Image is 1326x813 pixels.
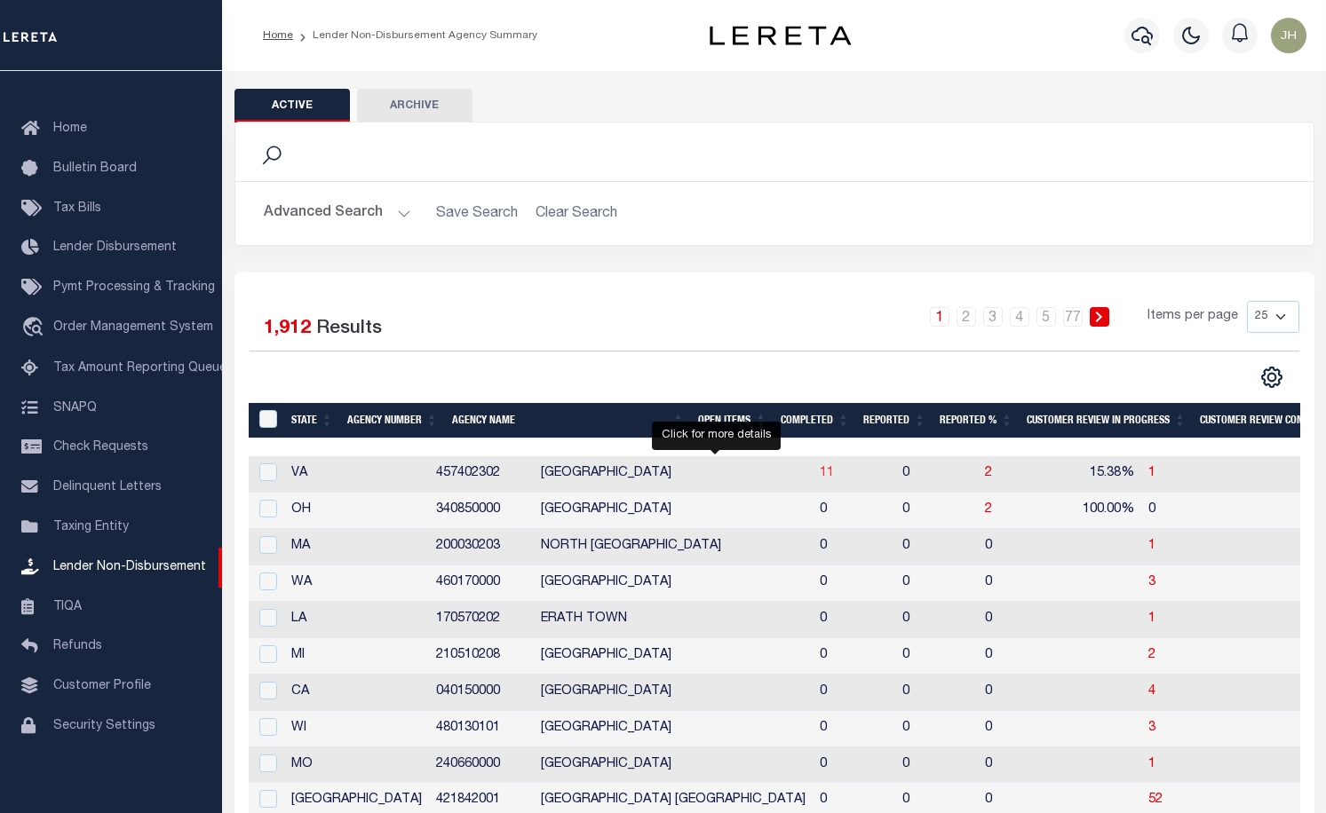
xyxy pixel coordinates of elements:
[1148,685,1155,698] a: 4
[534,456,813,493] td: [GEOGRAPHIC_DATA]
[895,747,978,784] td: 0
[53,600,82,612] span: TIQA
[429,638,534,675] td: 210510208
[978,675,1054,711] td: 0
[534,602,813,638] td: ERATH TOWN
[53,720,155,732] span: Security Settings
[978,529,1054,565] td: 0
[895,456,978,493] td: 0
[534,747,813,784] td: [GEOGRAPHIC_DATA]
[985,503,992,516] span: 2
[429,675,534,711] td: 040150000
[249,403,284,439] th: MBACode
[316,315,382,343] label: Results
[774,403,856,439] th: Completed: activate to sort column ascending
[21,317,50,340] i: travel_explore
[978,565,1054,602] td: 0
[53,561,206,573] span: Lender Non-Disbursement
[895,638,978,675] td: 0
[813,747,895,784] td: 0
[284,711,429,747] td: WI
[534,493,813,529] td: [GEOGRAPHIC_DATA]
[429,711,534,747] td: 480130101
[429,456,534,493] td: 457402302
[1148,576,1155,588] a: 3
[1147,307,1238,327] span: Items per page
[895,493,978,529] td: 0
[978,638,1054,675] td: 0
[1148,612,1155,625] a: 1
[534,529,813,565] td: NORTH [GEOGRAPHIC_DATA]
[284,565,429,602] td: WA
[1010,307,1029,327] a: 4
[263,30,293,41] a: Home
[534,565,813,602] td: [GEOGRAPHIC_DATA]
[856,403,933,439] th: Reported: activate to sort column ascending
[429,529,534,565] td: 200030203
[429,602,534,638] td: 170570202
[53,401,97,414] span: SNAPQ
[813,565,895,602] td: 0
[1148,540,1155,552] a: 1
[357,89,472,122] button: Archive
[1020,403,1193,439] th: Customer Review In Progress: activate to sort column ascending
[53,521,129,533] span: Taxing Entity
[652,422,781,450] div: Click for more details
[53,162,137,175] span: Bulletin Board
[895,675,978,711] td: 0
[429,565,534,602] td: 460170000
[1148,467,1155,479] a: 1
[985,467,992,479] a: 2
[813,493,895,529] td: 0
[53,680,151,692] span: Customer Profile
[813,602,895,638] td: 0
[895,529,978,565] td: 0
[284,493,429,529] td: OH
[820,467,834,479] span: 11
[340,403,445,439] th: Agency Number: activate to sort column ascending
[284,747,429,784] td: MO
[978,711,1054,747] td: 0
[983,307,1003,327] a: 3
[284,602,429,638] td: LA
[429,747,534,784] td: 240660000
[264,196,411,231] button: Advanced Search
[284,403,340,439] th: State: activate to sort column ascending
[1148,793,1163,806] a: 52
[1271,18,1306,53] img: svg+xml;base64,PHN2ZyB4bWxucz0iaHR0cDovL3d3dy53My5vcmcvMjAwMC9zdmciIHBvaW50ZXItZXZlbnRzPSJub25lIi...
[1036,307,1056,327] a: 5
[534,675,813,711] td: [GEOGRAPHIC_DATA]
[813,638,895,675] td: 0
[1148,758,1155,770] a: 1
[1063,307,1083,327] a: 77
[284,456,429,493] td: VA
[933,403,1020,439] th: Reported %: activate to sort column ascending
[1148,649,1155,661] a: 2
[53,362,226,375] span: Tax Amount Reporting Queue
[813,711,895,747] td: 0
[1141,493,1314,529] td: 0
[930,307,949,327] a: 1
[813,529,895,565] td: 0
[234,89,350,122] button: Active
[293,28,537,43] li: Lender Non-Disbursement Agency Summary
[53,640,102,652] span: Refunds
[895,565,978,602] td: 0
[53,481,162,493] span: Delinquent Letters
[53,281,215,294] span: Pymt Processing & Tracking
[978,602,1054,638] td: 0
[429,493,534,529] td: 340850000
[978,747,1054,784] td: 0
[445,403,692,439] th: Agency Name: activate to sort column ascending
[1148,722,1155,734] a: 3
[264,320,311,338] span: 1,912
[1054,456,1141,493] td: 15.38%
